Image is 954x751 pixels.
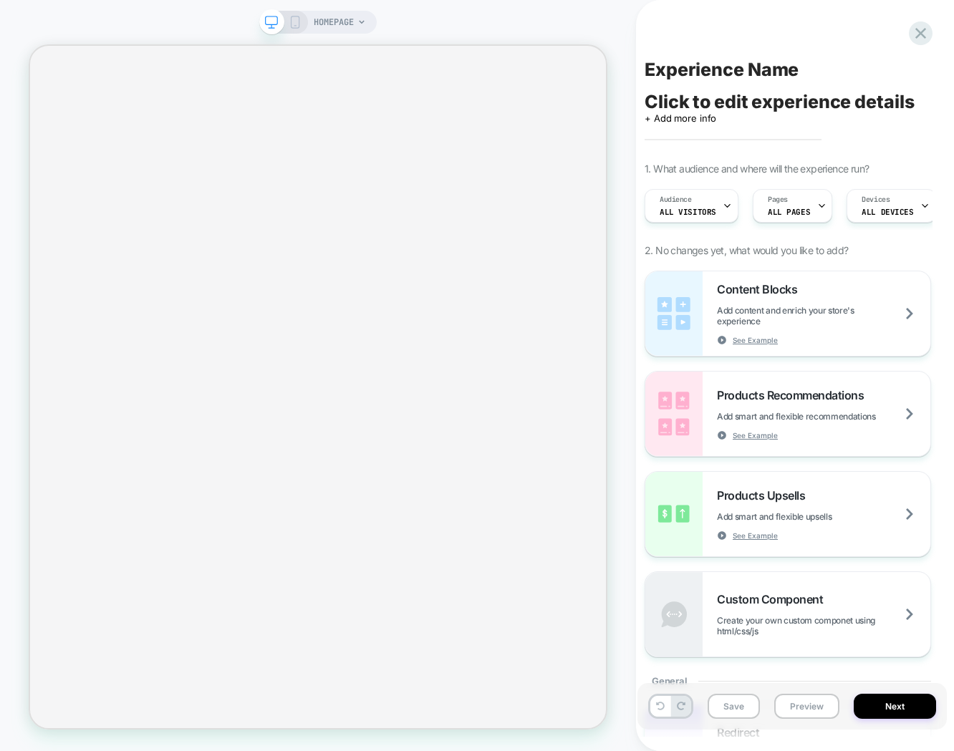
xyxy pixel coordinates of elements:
[717,615,930,636] span: Create your own custom componet using html/css/js
[717,282,804,296] span: Content Blocks
[717,488,812,503] span: Products Upsells
[717,592,830,606] span: Custom Component
[733,430,778,440] span: See Example
[717,305,930,326] span: Add content and enrich your store's experience
[717,388,871,402] span: Products Recommendations
[645,59,799,80] span: Experience Name
[660,207,716,217] span: All Visitors
[862,195,890,205] span: Devices
[645,91,940,112] div: Click to edit experience details
[862,207,913,217] span: ALL DEVICES
[708,694,760,719] button: Save
[717,511,867,522] span: Add smart and flexible upsells
[733,530,778,541] span: See Example
[854,694,936,719] button: Next
[733,335,778,345] span: See Example
[768,195,788,205] span: Pages
[717,411,912,422] span: Add smart and flexible recommendations
[660,195,692,205] span: Audience
[645,244,848,256] span: 2. No changes yet, what would you like to add?
[768,207,810,217] span: ALL PAGES
[645,112,716,124] span: + Add more info
[645,163,869,175] span: 1. What audience and where will the experience run?
[774,694,839,719] button: Preview
[314,11,354,34] span: HOMEPAGE
[645,657,931,704] div: General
